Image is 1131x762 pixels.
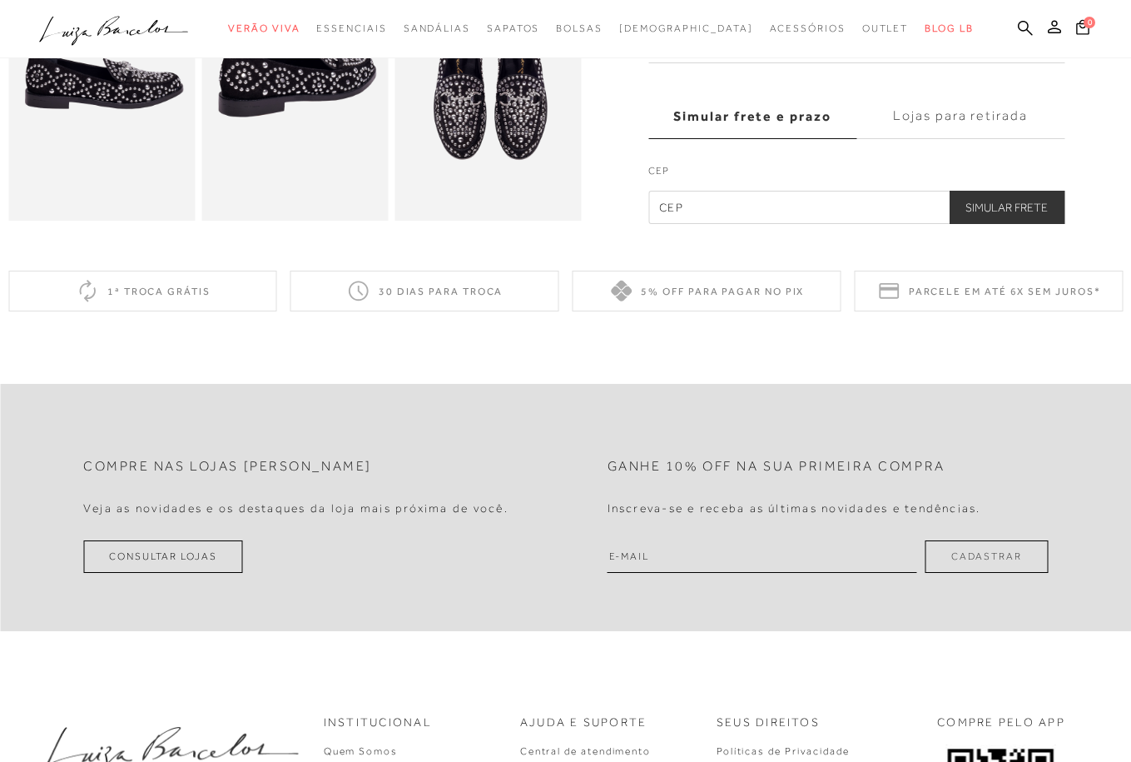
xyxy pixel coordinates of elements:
a: categoryNavScreenReaderText [316,13,386,44]
a: categoryNavScreenReaderText [404,13,470,44]
a: categoryNavScreenReaderText [556,13,603,44]
a: Central de atendimento [520,745,651,757]
label: Lojas para retirada [856,94,1064,139]
p: COMPRE PELO APP [937,715,1065,731]
div: 30 dias para troca [290,271,559,311]
a: Consultar Lojas [83,540,243,573]
h2: Ganhe 10% off na sua primeira compra [608,459,945,475]
h4: Veja as novidades e os destaques da loja mais próxima de você. [83,501,508,515]
input: E-mail [608,540,917,573]
span: Essenciais [316,22,386,34]
span: Verão Viva [228,22,300,34]
span: 0 [1084,17,1095,28]
input: CEP [648,191,1064,224]
span: Sandálias [404,22,470,34]
div: 5% off para pagar no PIX [573,271,841,311]
label: Simular frete e prazo [648,94,856,139]
span: Bolsas [556,22,603,34]
p: Institucional [324,715,432,731]
div: Parcele em até 6x sem juros* [854,271,1123,311]
a: BLOG LB [925,13,973,44]
h4: Inscreva-se e receba as últimas novidades e tendências. [608,501,981,515]
h2: Compre nas lojas [PERSON_NAME] [83,459,372,475]
span: [DEMOGRAPHIC_DATA] [619,22,753,34]
a: categoryNavScreenReaderText [228,13,300,44]
span: BLOG LB [925,22,973,34]
label: CEP [648,163,1064,187]
a: noSubCategoriesText [619,13,753,44]
a: categoryNavScreenReaderText [487,13,539,44]
p: Ajuda e Suporte [520,715,647,731]
a: categoryNavScreenReaderText [862,13,909,44]
button: Cadastrar [925,540,1048,573]
button: Simular Frete [949,191,1064,224]
a: categoryNavScreenReaderText [770,13,846,44]
p: Seus Direitos [717,715,820,731]
span: Acessórios [770,22,846,34]
a: Quem Somos [324,745,398,757]
div: 1ª troca grátis [8,271,277,311]
button: 0 [1071,18,1094,41]
span: Sapatos [487,22,539,34]
a: Políticas de Privacidade [717,745,850,757]
span: Outlet [862,22,909,34]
